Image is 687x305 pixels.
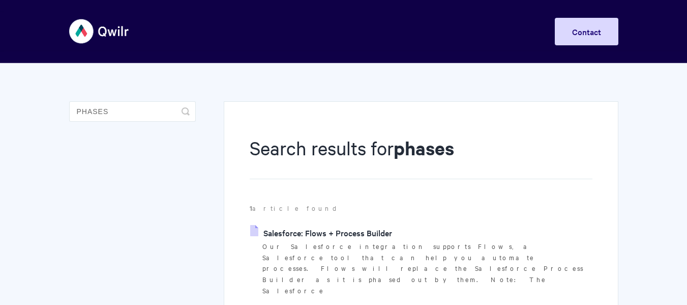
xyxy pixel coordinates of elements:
[262,241,592,296] p: Our Salesforce integration supports Flows, a Salesforce tool that can help you automate processes...
[69,101,196,122] input: Search
[250,225,392,240] a: Salesforce: Flows + Process Builder
[555,18,618,45] a: Contact
[250,203,592,214] p: article found
[394,135,454,160] strong: phases
[250,203,252,213] strong: 1
[69,12,130,50] img: Qwilr Help Center
[250,135,592,179] h1: Search results for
